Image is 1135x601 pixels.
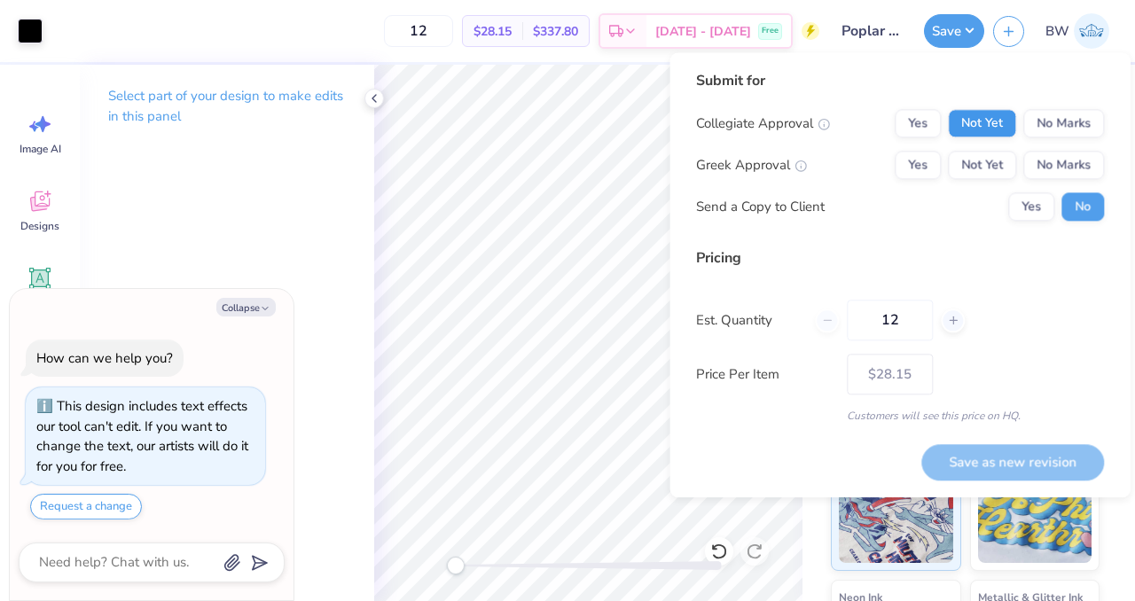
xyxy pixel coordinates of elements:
button: Yes [895,151,941,179]
span: $337.80 [533,22,578,41]
img: Brooke Williams [1074,13,1109,49]
img: Puff Ink [978,474,1092,563]
button: Yes [1008,192,1054,221]
input: – – [384,15,453,47]
span: Designs [20,219,59,233]
div: Pricing [696,247,1104,269]
button: No Marks [1023,151,1104,179]
label: Est. Quantity [696,310,802,331]
input: – – [847,300,933,340]
a: BW [1037,13,1117,49]
div: Customers will see this price on HQ. [696,408,1104,424]
button: Collapse [216,298,276,316]
button: No [1061,192,1104,221]
span: Image AI [20,142,61,156]
div: Accessibility label [447,557,465,574]
label: Price Per Item [696,364,834,385]
button: Yes [895,109,941,137]
div: How can we help you? [36,349,173,367]
div: Greek Approval [696,155,807,176]
span: Free [762,25,779,37]
span: [DATE] - [DATE] [655,22,751,41]
div: Collegiate Approval [696,113,830,134]
button: Not Yet [948,151,1016,179]
button: Save [924,14,984,48]
img: Standard [839,474,953,563]
span: BW [1045,21,1069,42]
input: Untitled Design [828,13,915,49]
span: $28.15 [474,22,512,41]
div: Submit for [696,70,1104,91]
button: No Marks [1023,109,1104,137]
div: Send a Copy to Client [696,197,825,217]
button: Not Yet [948,109,1016,137]
p: Select part of your design to make edits in this panel [108,86,346,127]
div: This design includes text effects our tool can't edit. If you want to change the text, our artist... [36,397,248,475]
button: Request a change [30,494,142,519]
